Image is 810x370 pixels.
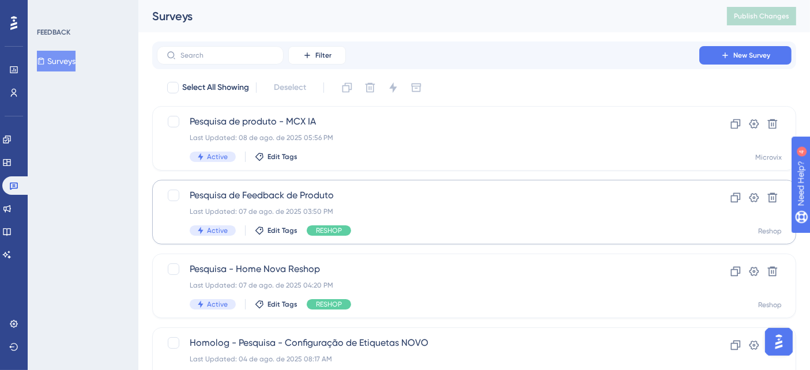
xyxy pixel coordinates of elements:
div: Last Updated: 07 de ago. de 2025 03:50 PM [190,207,666,216]
div: 4 [80,6,84,15]
button: Edit Tags [255,300,297,309]
span: Active [207,300,228,309]
div: Microvix [755,153,782,162]
span: Select All Showing [182,81,249,95]
span: Publish Changes [734,12,789,21]
input: Search [180,51,274,59]
div: Last Updated: 07 de ago. de 2025 04:20 PM [190,281,666,290]
iframe: UserGuiding AI Assistant Launcher [762,324,796,359]
div: Last Updated: 04 de ago. de 2025 08:17 AM [190,354,666,364]
span: Edit Tags [268,152,297,161]
button: Edit Tags [255,152,297,161]
span: Edit Tags [268,226,297,235]
span: RESHOP [316,226,342,235]
span: Filter [315,51,331,60]
div: Reshop [758,300,782,309]
span: Homolog - Pesquisa - Configuração de Etiquetas NOVO [190,336,666,350]
div: Reshop [758,226,782,236]
span: Pesquisa de produto - MCX IA [190,115,666,129]
span: Active [207,226,228,235]
span: Active [207,152,228,161]
div: Surveys [152,8,698,24]
div: FEEDBACK [37,28,70,37]
button: Deselect [263,77,317,98]
span: Deselect [274,81,306,95]
button: Filter [288,46,346,65]
button: New Survey [699,46,792,65]
span: Edit Tags [268,300,297,309]
button: Publish Changes [727,7,796,25]
span: Pesquisa de Feedback de Produto [190,188,666,202]
span: RESHOP [316,300,342,309]
button: Edit Tags [255,226,297,235]
span: Pesquisa - Home Nova Reshop [190,262,666,276]
span: New Survey [733,51,770,60]
button: Surveys [37,51,76,71]
span: Need Help? [27,3,72,17]
div: Last Updated: 08 de ago. de 2025 05:56 PM [190,133,666,142]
